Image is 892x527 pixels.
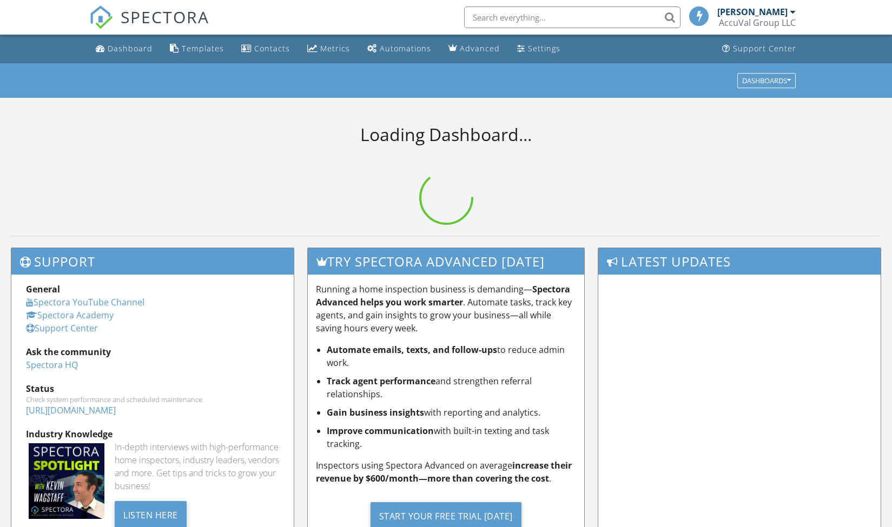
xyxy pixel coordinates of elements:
a: Support Center [718,39,801,59]
li: with built-in texting and task tracking. [327,424,576,450]
a: Automations (Basic) [363,39,435,59]
h3: Support [11,248,294,275]
a: Spectora YouTube Channel [26,296,144,308]
strong: increase their revenue by $600/month—more than covering the cost [316,459,572,484]
a: Listen Here [115,509,187,521]
a: [URL][DOMAIN_NAME] [26,404,116,416]
input: Search everything... [464,6,680,28]
a: SPECTORA [89,15,209,37]
div: Status [26,382,279,395]
a: Spectora Academy [26,309,114,321]
img: Spectoraspolightmain [29,443,104,519]
span: SPECTORA [121,5,209,28]
a: Settings [513,39,565,59]
div: Industry Knowledge [26,428,279,441]
a: Spectora HQ [26,359,78,371]
div: Dashboards [742,77,791,84]
strong: Track agent performance [327,375,435,387]
strong: Gain business insights [327,406,424,418]
strong: Automate emails, texts, and follow-ups [327,344,497,356]
div: Templates [182,43,224,54]
p: Running a home inspection business is demanding— . Automate tasks, track key agents, and gain ins... [316,283,576,335]
div: In-depth interviews with high-performance home inspectors, industry leaders, vendors and more. Ge... [115,441,279,492]
a: Dashboard [91,39,157,59]
img: The Best Home Inspection Software - Spectora [89,5,113,29]
a: Support Center [26,322,98,334]
div: Settings [528,43,560,54]
li: and strengthen referral relationships. [327,375,576,401]
div: Ask the community [26,345,279,358]
a: Advanced [444,39,504,59]
strong: General [26,283,60,295]
div: Support Center [733,43,796,54]
strong: Improve communication [327,425,434,437]
h3: Try spectora advanced [DATE] [308,248,584,275]
div: AccuVal Group LLC [719,17,796,28]
div: Advanced [460,43,500,54]
li: with reporting and analytics. [327,406,576,419]
strong: Spectora Advanced helps you work smarter [316,283,570,308]
button: Dashboards [737,73,796,88]
div: Contacts [254,43,290,54]
a: Templates [166,39,228,59]
div: Check system performance and scheduled maintenance. [26,395,279,404]
div: Dashboard [108,43,153,54]
h3: Latest Updates [598,248,881,275]
p: Inspectors using Spectora Advanced on average . [316,459,576,485]
div: [PERSON_NAME] [717,6,788,17]
a: Metrics [303,39,354,59]
div: Metrics [320,43,350,54]
a: Contacts [237,39,294,59]
div: Automations [380,43,431,54]
li: to reduce admin work. [327,343,576,369]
